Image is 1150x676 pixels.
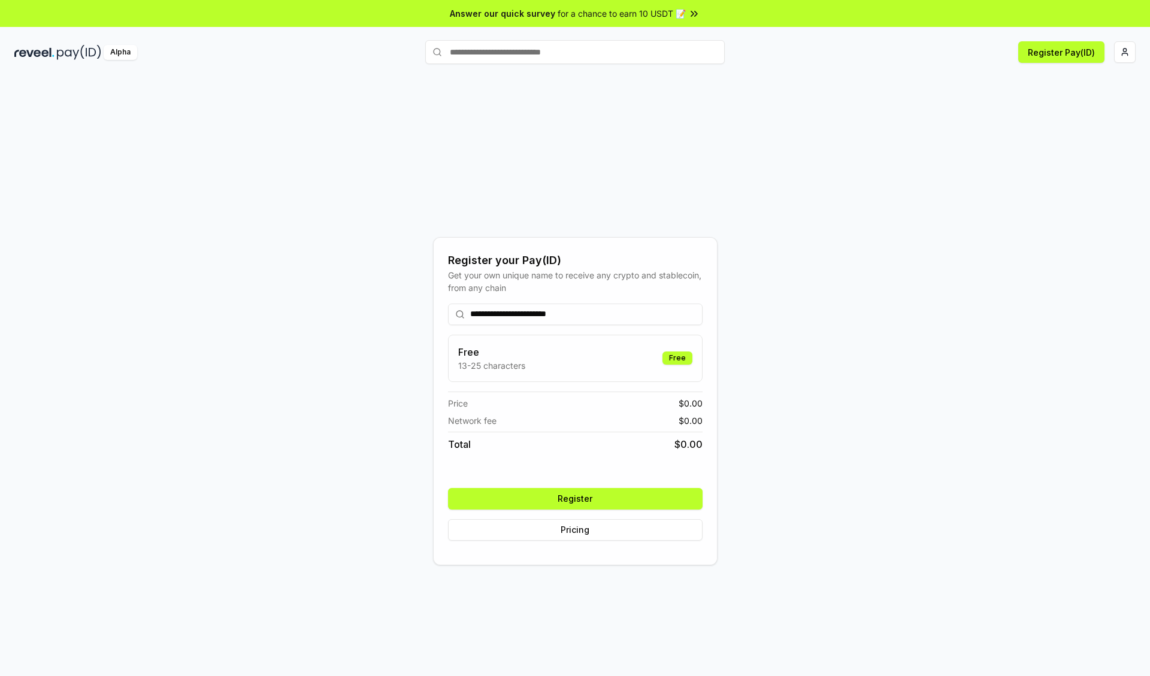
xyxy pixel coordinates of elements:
[448,252,703,269] div: Register your Pay(ID)
[57,45,101,60] img: pay_id
[679,397,703,410] span: $ 0.00
[458,359,525,372] p: 13-25 characters
[14,45,55,60] img: reveel_dark
[1018,41,1104,63] button: Register Pay(ID)
[448,414,497,427] span: Network fee
[662,351,692,365] div: Free
[679,414,703,427] span: $ 0.00
[450,7,555,20] span: Answer our quick survey
[558,7,686,20] span: for a chance to earn 10 USDT 📝
[448,488,703,510] button: Register
[104,45,137,60] div: Alpha
[448,437,471,451] span: Total
[448,397,468,410] span: Price
[458,345,525,359] h3: Free
[448,269,703,294] div: Get your own unique name to receive any crypto and stablecoin, from any chain
[674,437,703,451] span: $ 0.00
[448,519,703,541] button: Pricing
